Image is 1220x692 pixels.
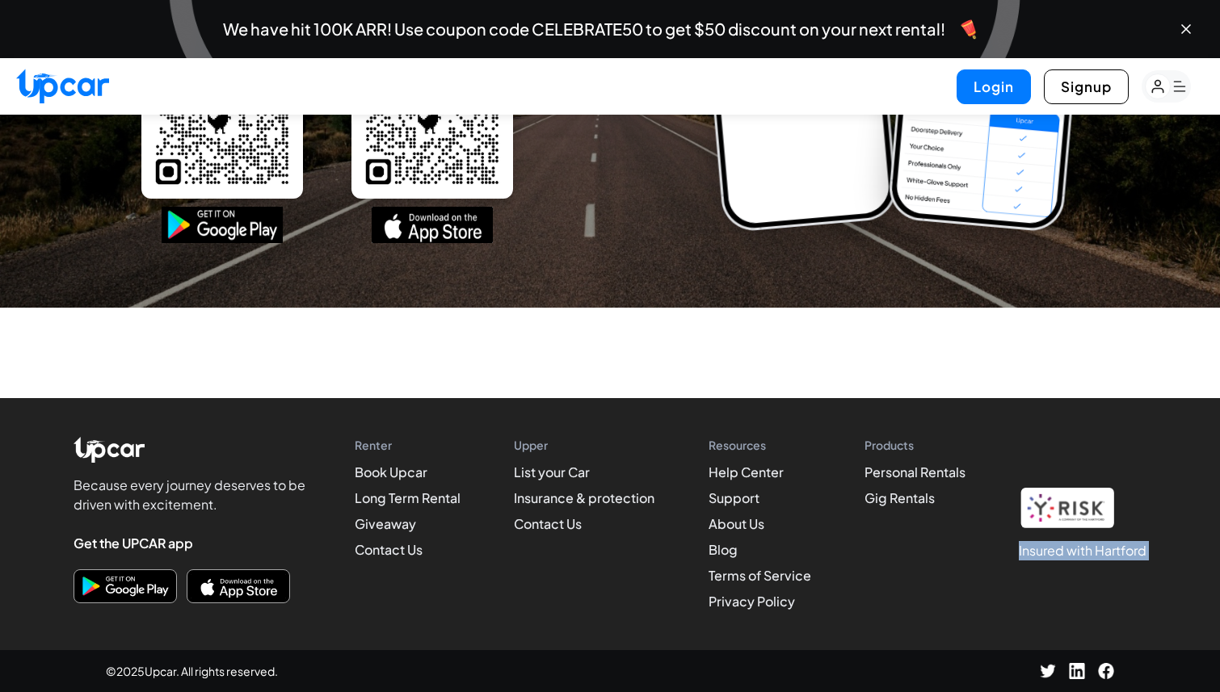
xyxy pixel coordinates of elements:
button: Login [957,69,1031,104]
a: Personal Rentals [865,463,965,480]
a: Gig Rentals [865,489,935,506]
a: Download on Google Play [74,569,177,604]
img: Upcar Logo [74,437,145,463]
span: We have hit 100K ARR! Use coupon code CELEBRATE50 to get $50 discount on your next rental! [223,21,945,37]
img: Download on the App Store [191,573,286,600]
img: Upcar Logo [16,69,109,103]
h1: Insured with Hartford [1019,541,1146,560]
a: Contact Us [514,515,582,532]
h4: Renter [355,437,461,453]
a: Long Term Rental [355,489,461,506]
h4: Upper [514,437,654,453]
a: Giveaway [355,515,416,532]
h4: Resources [709,437,811,453]
img: LinkedIn [1069,663,1085,679]
img: app-store [372,207,493,243]
h4: Get the UPCAR app [74,534,316,553]
a: Download on the App Store [187,569,290,604]
a: About Us [709,515,764,532]
img: iOS QR Code [351,37,513,199]
a: Blog [709,541,738,558]
button: Signup [1044,69,1129,104]
img: Facebook [1098,663,1114,679]
a: List your Car [514,463,590,480]
img: Get it on Google Play [78,573,173,600]
button: Close banner [1178,21,1194,37]
a: Terms of Service [709,567,811,584]
span: © 2025 Upcar. All rights reserved. [106,663,278,679]
a: Insurance & protection [514,489,654,506]
a: Support [709,489,759,506]
a: Help Center [709,463,784,480]
img: google-play [162,207,283,243]
h4: Products [865,437,965,453]
a: Book Upcar [355,463,427,480]
a: Privacy Policy [709,593,795,610]
img: Twitter [1040,663,1056,679]
img: Android QR Code [141,37,303,199]
p: Because every journey deserves to be driven with excitement. [74,476,316,514]
a: Contact Us [355,541,423,558]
